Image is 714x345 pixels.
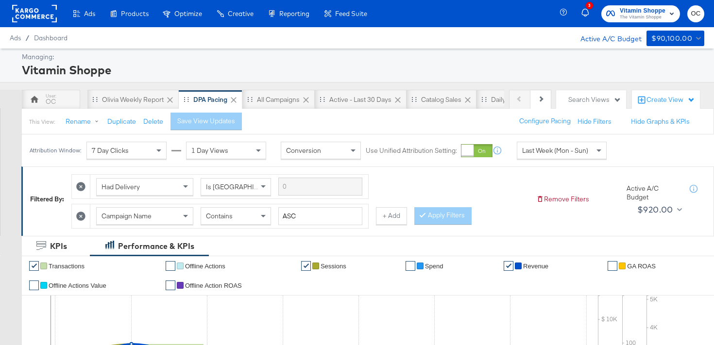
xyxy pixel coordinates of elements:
[107,117,136,126] button: Duplicate
[687,5,704,22] button: OC
[84,10,95,17] span: Ads
[185,263,225,270] span: Offline Actions
[335,10,367,17] span: Feed Suite
[102,212,152,220] span: Campaign Name
[191,146,228,155] span: 1 Day Views
[608,261,617,271] a: ✔
[320,97,325,102] div: Drag to reorder tab
[329,95,391,104] div: Active - Last 30 Days
[184,97,189,102] div: Drag to reorder tab
[22,62,702,78] div: Vitamin Shoppe
[143,117,163,126] button: Delete
[228,10,254,17] span: Creative
[121,10,149,17] span: Products
[29,261,39,271] a: ✔
[102,182,140,191] span: Had Delivery
[601,5,680,22] button: Vitamin ShoppeThe Vitamin Shoppe
[633,202,684,217] button: $920.00
[185,282,242,289] span: Offline Action ROAS
[193,95,227,104] div: DPA Pacing
[627,184,680,202] div: Active A/C Budget
[49,282,106,289] span: Offline Actions Value
[247,97,253,102] div: Drag to reorder tab
[22,52,702,62] div: Managing:
[257,95,300,104] div: All Campaigns
[512,113,578,130] button: Configure Pacing
[586,2,593,9] div: 3
[92,146,129,155] span: 7 Day Clicks
[646,95,695,105] div: Create View
[568,95,621,104] div: Search Views
[631,117,690,126] button: Hide Graphs & KPIs
[166,261,175,271] a: ✔
[29,147,82,154] div: Attribution Window:
[278,178,362,196] input: Enter a search term
[46,97,56,106] div: OC
[59,113,109,131] button: Rename
[421,95,461,104] div: Catalog Sales
[29,118,55,126] div: This View:
[411,97,417,102] div: Drag to reorder tab
[118,241,194,252] div: Performance & KPIs
[286,146,321,155] span: Conversion
[620,14,665,21] span: The Vitamin Shoppe
[637,202,673,217] div: $920.00
[102,95,164,104] div: Olivia Weekly Report
[536,195,589,204] button: Remove Filters
[425,263,443,270] span: Spend
[504,261,513,271] a: ✔
[570,31,642,45] div: Active A/C Budget
[279,10,309,17] span: Reporting
[491,95,527,104] div: Daily Report
[10,34,21,42] span: Ads
[691,8,700,19] span: OC
[278,207,362,225] input: Enter a search term
[406,261,415,271] a: ✔
[627,263,656,270] span: GA ROAS
[620,6,665,16] span: Vitamin Shoppe
[92,97,98,102] div: Drag to reorder tab
[301,261,311,271] a: ✔
[30,195,64,204] div: Filtered By:
[206,182,280,191] span: Is [GEOGRAPHIC_DATA]
[651,33,692,45] div: $90,100.00
[49,263,85,270] span: Transactions
[21,34,34,42] span: /
[29,280,39,290] a: ✔
[174,10,202,17] span: Optimize
[366,146,457,155] label: Use Unified Attribution Setting:
[321,263,346,270] span: Sessions
[34,34,68,42] a: Dashboard
[523,263,548,270] span: Revenue
[206,212,233,220] span: Contains
[580,4,596,23] button: 3
[578,117,612,126] button: Hide Filters
[166,280,175,290] a: ✔
[481,97,487,102] div: Drag to reorder tab
[646,31,704,46] button: $90,100.00
[522,146,588,155] span: Last Week (Mon - Sun)
[50,241,67,252] div: KPIs
[376,207,407,225] button: + Add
